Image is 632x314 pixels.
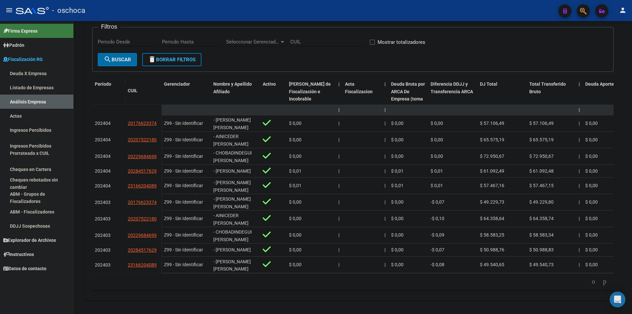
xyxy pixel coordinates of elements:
[585,247,598,252] span: $ 0,00
[338,121,339,126] span: |
[3,265,46,272] span: Datos de contacto
[164,121,203,126] span: Z99 - Sin Identificar
[52,3,85,18] span: - oschoca
[480,168,504,174] span: $ 61.092,49
[579,216,580,221] span: |
[384,183,385,188] span: |
[480,121,504,126] span: $ 57.106,49
[388,77,428,121] datatable-header-cell: Deuda Bruta por ARCA De Empresa (toma en cuenta todos los afiliados)
[142,53,201,66] button: Borrar Filtros
[384,137,385,142] span: |
[289,154,302,159] span: $ 0,00
[342,77,382,121] datatable-header-cell: Acta Fiscalizacion
[3,27,38,35] span: Firma Express
[95,168,111,174] span: 202404
[3,56,43,63] span: Fiscalización RG
[164,137,203,142] span: Z99 - Sin Identificar
[289,81,331,102] span: [PERSON_NAME] de Fiscalización e Incobrable
[384,199,385,205] span: |
[213,168,251,174] span: - [PERSON_NAME]
[391,121,404,126] span: $ 0,00
[98,53,137,66] button: Buscar
[527,77,576,121] datatable-header-cell: Total Transferido Bruto
[128,154,157,159] span: 20229684699
[529,199,554,205] span: $ 49.229,80
[480,262,504,267] span: $ 49.540,65
[384,262,385,267] span: |
[289,137,302,142] span: $ 0,00
[431,81,473,94] span: Diferencia DDJJ y Transferencia ARCA
[161,77,211,121] datatable-header-cell: Gerenciador
[579,107,580,112] span: |
[338,247,339,252] span: |
[391,232,404,238] span: $ 0,00
[585,232,598,238] span: $ 0,00
[477,77,527,121] datatable-header-cell: DJ Total
[384,121,385,126] span: |
[384,81,386,87] span: |
[289,247,302,252] span: $ 0,00
[583,77,632,121] datatable-header-cell: Deuda Aporte
[213,117,251,130] span: - [PERSON_NAME] [PERSON_NAME]
[384,216,385,221] span: |
[128,216,157,221] span: 20207522180
[213,134,249,147] span: - AINICEDER [PERSON_NAME]
[579,121,580,126] span: |
[384,247,385,252] span: |
[529,262,554,267] span: $ 49.540,73
[338,81,340,87] span: |
[431,183,443,188] span: $ 0,01
[431,121,443,126] span: $ 0,00
[480,81,497,87] span: DJ Total
[128,233,157,238] span: 20229684699
[600,278,609,285] a: go to next page
[98,22,120,31] h3: Filtros
[128,247,157,253] span: 20284517629
[289,232,302,238] span: $ 0,00
[391,137,404,142] span: $ 0,00
[585,262,598,267] span: $ 0,00
[391,168,404,174] span: $ 0,01
[289,121,302,126] span: $ 0,00
[213,259,251,272] span: - [PERSON_NAME] [PERSON_NAME]
[213,229,252,242] span: - CHOBADINDEGUI [PERSON_NAME]
[289,168,302,174] span: $ 0,01
[579,137,580,142] span: |
[213,180,251,193] span: - [PERSON_NAME] [PERSON_NAME]
[579,183,580,188] span: |
[95,121,111,126] span: 202404
[164,199,203,205] span: Z99 - Sin Identificar
[382,77,388,121] datatable-header-cell: |
[589,278,598,285] a: go to previous page
[3,251,34,258] span: Instructivos
[213,196,251,209] span: - [PERSON_NAME] [PERSON_NAME]
[95,262,111,268] span: 202403
[128,262,157,268] span: 23166204089
[585,137,598,142] span: $ 0,00
[619,6,627,14] mat-icon: person
[391,216,404,221] span: $ 0,00
[431,262,444,267] span: -$ 0,08
[95,233,111,238] span: 202403
[336,77,342,121] datatable-header-cell: |
[579,199,580,205] span: |
[585,154,598,159] span: $ 0,00
[3,237,56,244] span: Explorador de Archivos
[579,232,580,238] span: |
[480,183,504,188] span: $ 57.467,16
[579,262,580,267] span: |
[5,6,13,14] mat-icon: menu
[480,199,504,205] span: $ 49.229,73
[480,154,504,159] span: $ 72.950,67
[95,200,111,205] span: 202403
[480,247,504,252] span: $ 50.988,76
[289,199,302,205] span: $ 0,00
[529,154,554,159] span: $ 72.950,67
[585,168,598,174] span: $ 0,00
[260,77,286,121] datatable-header-cell: Activo
[95,137,111,142] span: 202404
[431,232,444,238] span: -$ 0,09
[164,168,203,174] span: Z99 - Sin Identificar
[213,81,252,94] span: Nombre y Apellido Afiliado
[289,262,302,267] span: $ 0,00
